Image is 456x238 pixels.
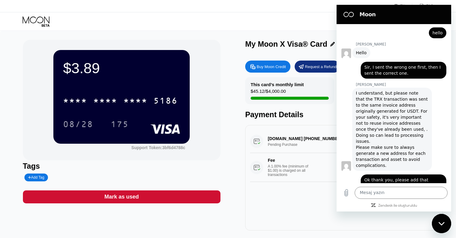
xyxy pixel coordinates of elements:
div: Support Token:3bf6d4788c [131,145,185,150]
div: Add Tag [24,174,48,181]
div: FeeA 1.00% fee (minimum of $1.00) is charged on all transactions$1.00[DATE] 11:21 PM [250,153,438,182]
iframe: Mesajlaşma penceresini başlatma düğmesi, görüşme devam ediyor [432,214,451,233]
div: 5186 [154,97,178,106]
div: Payment Details [245,110,443,119]
div: Add Tag [28,175,44,180]
div: A 1.00% fee (minimum of $1.00) is charged on all transactions [268,164,313,177]
div: Request a Refund [295,61,340,73]
div: 08/28 [59,117,98,132]
div: EN [400,4,405,8]
div: Request a Refund [305,64,337,69]
div: This card’s monthly limit [251,82,304,87]
div: My Moon X Visa® Card [245,40,327,49]
div: EN [394,3,412,9]
div: $3.89 [63,60,180,77]
div: FAQ [426,4,433,8]
div: Buy Moon Credit [245,61,290,73]
div: Buy Moon Credit [257,64,286,69]
div: Fee [268,158,310,163]
div: 175 [106,117,133,132]
div: 08/28 [63,120,93,130]
div: Tags [23,162,220,171]
div: Mark as used [23,190,220,203]
div: $45.12 / $4,000.00 [251,89,286,97]
div: 175 [111,120,129,130]
div: FAQ [412,3,433,9]
div: Mark as used [104,193,139,200]
iframe: Mesajlaşma penceresi [337,5,451,211]
div: Support Token: 3bf6d4788c [131,145,185,150]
